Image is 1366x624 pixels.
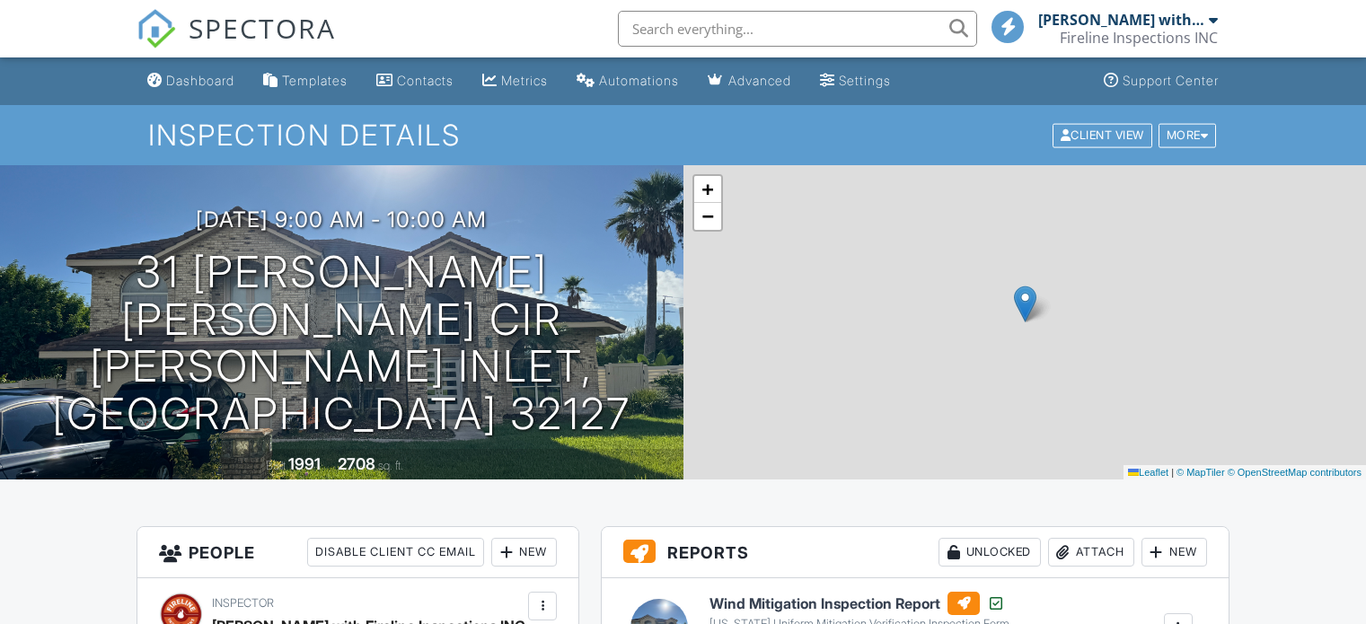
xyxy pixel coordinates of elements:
div: Attach [1048,538,1134,567]
a: Zoom out [694,203,721,230]
div: 2708 [338,454,375,473]
a: Settings [813,65,898,98]
a: Metrics [475,65,555,98]
div: Contacts [397,73,454,88]
span: − [701,205,713,227]
div: Automations [599,73,679,88]
a: Dashboard [140,65,242,98]
span: SPECTORA [189,9,336,47]
a: © MapTiler [1177,467,1225,478]
a: Leaflet [1128,467,1168,478]
div: New [491,538,557,567]
div: Disable Client CC Email [307,538,484,567]
a: Client View [1051,127,1157,141]
a: Templates [256,65,355,98]
a: © OpenStreetMap contributors [1228,467,1362,478]
div: Unlocked [939,538,1041,567]
a: Advanced [701,65,798,98]
h1: 31 [PERSON_NAME] [PERSON_NAME] Cir [PERSON_NAME] Inlet, [GEOGRAPHIC_DATA] 32127 [29,249,655,438]
img: The Best Home Inspection Software - Spectora [137,9,176,48]
a: Support Center [1097,65,1226,98]
div: Settings [839,73,891,88]
div: Metrics [501,73,548,88]
h3: Reports [602,527,1229,578]
span: Inspector [212,596,274,610]
div: Templates [282,73,348,88]
div: Dashboard [166,73,234,88]
div: Support Center [1123,73,1219,88]
div: 1991 [288,454,321,473]
a: Automations (Basic) [569,65,686,98]
span: Built [266,459,286,472]
h3: [DATE] 9:00 am - 10:00 am [196,207,487,232]
h1: Inspection Details [148,119,1218,151]
img: Marker [1014,286,1036,322]
span: sq. ft. [378,459,403,472]
div: Fireline Inspections INC [1060,29,1218,47]
div: Client View [1053,123,1152,147]
span: + [701,178,713,200]
input: Search everything... [618,11,977,47]
a: SPECTORA [137,24,336,62]
div: [PERSON_NAME] with Fireline Inspections INC [1038,11,1204,29]
div: Advanced [728,73,791,88]
a: Zoom in [694,176,721,203]
div: More [1159,123,1217,147]
a: Contacts [369,65,461,98]
span: | [1171,467,1174,478]
h6: Wind Mitigation Inspection Report [709,592,1009,615]
div: New [1141,538,1207,567]
h3: People [137,527,578,578]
